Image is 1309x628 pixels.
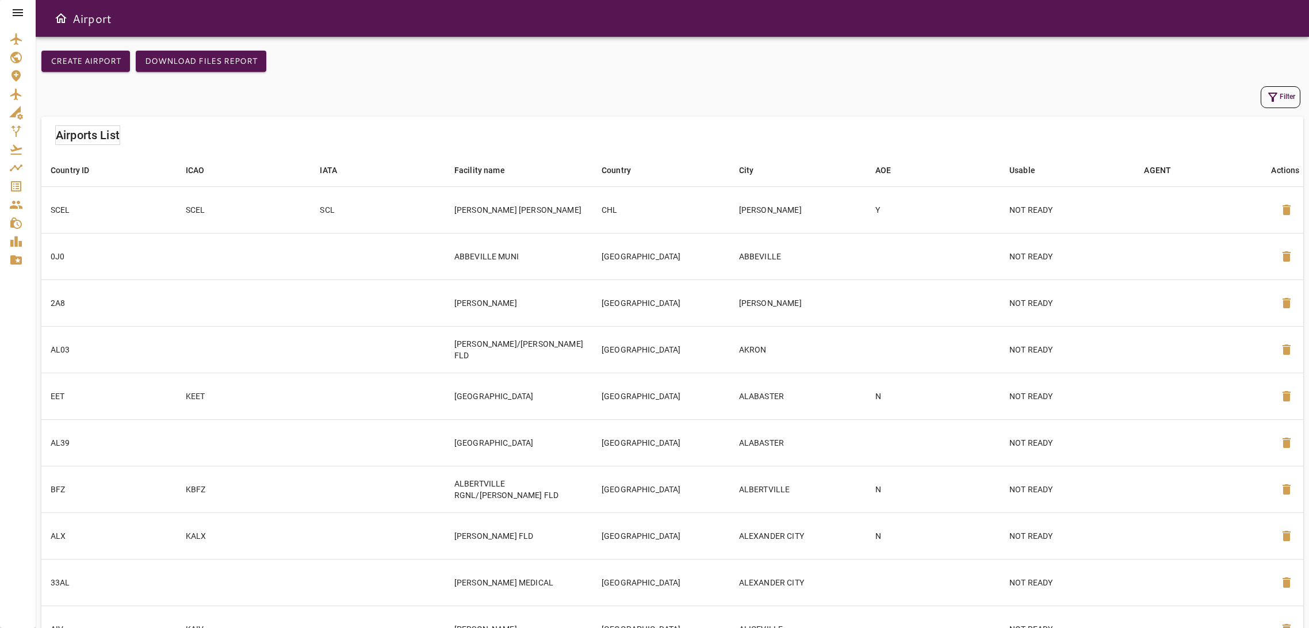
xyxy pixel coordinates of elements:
td: ABBEVILLE MUNI [445,233,592,279]
span: delete [1280,529,1293,543]
td: 33AL [41,559,177,606]
div: Usable [1009,163,1035,177]
button: Delete Airport [1273,336,1300,363]
td: [GEOGRAPHIC_DATA] [592,373,730,419]
td: [PERSON_NAME] FLD [445,512,592,559]
span: IATA [320,163,352,177]
button: Filter [1261,86,1300,108]
td: 0J0 [41,233,177,279]
td: ALEXANDER CITY [730,559,866,606]
td: [PERSON_NAME] [730,279,866,326]
td: [GEOGRAPHIC_DATA] [592,559,730,606]
td: N [866,466,1000,512]
td: AL03 [41,326,177,373]
button: Delete Airport [1273,569,1300,596]
p: NOT READY [1009,204,1126,216]
td: N [866,512,1000,559]
button: Delete Airport [1273,382,1300,410]
button: Download Files Report [136,51,266,72]
div: Country [602,163,631,177]
button: Delete Airport [1273,522,1300,550]
span: AGENT [1144,163,1186,177]
span: delete [1280,203,1293,217]
span: delete [1280,389,1293,403]
td: [GEOGRAPHIC_DATA] [445,419,592,466]
span: delete [1280,483,1293,496]
div: Country ID [51,163,90,177]
p: NOT READY [1009,390,1126,402]
td: KBFZ [177,466,311,512]
span: City [739,163,769,177]
td: SCEL [41,186,177,233]
td: [GEOGRAPHIC_DATA] [592,419,730,466]
td: ALABASTER [730,373,866,419]
div: City [739,163,754,177]
button: Delete Airport [1273,243,1300,270]
td: SCEL [177,186,311,233]
td: ALBERTVILLE RGNL/[PERSON_NAME] FLD [445,466,592,512]
h6: Airports List [56,126,120,144]
td: [GEOGRAPHIC_DATA] [592,279,730,326]
span: Country ID [51,163,105,177]
span: delete [1280,343,1293,357]
p: NOT READY [1009,251,1126,262]
td: [PERSON_NAME] [445,279,592,326]
td: ALBERTVILLE [730,466,866,512]
button: Delete Airport [1273,476,1300,503]
p: NOT READY [1009,530,1126,542]
td: 2A8 [41,279,177,326]
td: N [866,373,1000,419]
td: EET [41,373,177,419]
p: NOT READY [1009,437,1126,449]
div: ICAO [186,163,205,177]
div: AGENT [1144,163,1171,177]
td: ALX [41,512,177,559]
span: delete [1280,296,1293,310]
span: Country [602,163,646,177]
span: Facility name [454,163,520,177]
td: [GEOGRAPHIC_DATA] [445,373,592,419]
span: delete [1280,576,1293,589]
td: [GEOGRAPHIC_DATA] [592,326,730,373]
p: NOT READY [1009,344,1126,355]
span: delete [1280,250,1293,263]
td: SCL [311,186,445,233]
td: AL39 [41,419,177,466]
td: [PERSON_NAME]/[PERSON_NAME] FLD [445,326,592,373]
div: Facility name [454,163,505,177]
td: KALX [177,512,311,559]
button: Delete Airport [1273,289,1300,317]
td: ALABASTER [730,419,866,466]
button: Delete Airport [1273,196,1300,224]
td: Y [866,186,1000,233]
div: IATA [320,163,337,177]
td: [GEOGRAPHIC_DATA] [592,466,730,512]
button: Create airport [41,51,130,72]
td: [PERSON_NAME] [730,186,866,233]
p: NOT READY [1009,297,1126,309]
button: Delete Airport [1273,429,1300,457]
td: ABBEVILLE [730,233,866,279]
span: ICAO [186,163,220,177]
p: NOT READY [1009,577,1126,588]
td: [PERSON_NAME] MEDICAL [445,559,592,606]
span: Usable [1009,163,1050,177]
button: Open drawer [49,7,72,30]
p: NOT READY [1009,484,1126,495]
div: AOE [875,163,891,177]
span: delete [1280,436,1293,450]
td: [PERSON_NAME] [PERSON_NAME] [445,186,592,233]
td: [GEOGRAPHIC_DATA] [592,233,730,279]
td: AKRON [730,326,866,373]
td: BFZ [41,466,177,512]
td: [GEOGRAPHIC_DATA] [592,512,730,559]
span: AOE [875,163,906,177]
td: ALEXANDER CITY [730,512,866,559]
td: KEET [177,373,311,419]
h6: Airport [72,9,112,28]
td: CHL [592,186,730,233]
